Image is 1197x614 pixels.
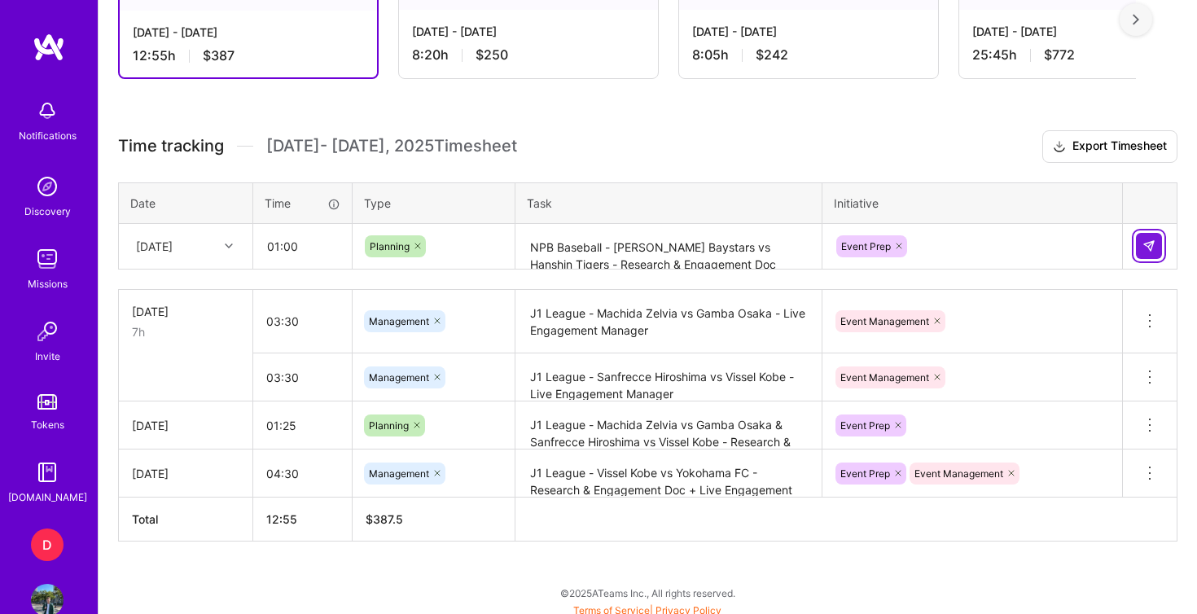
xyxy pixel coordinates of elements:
span: Management [369,315,429,327]
img: guide book [31,456,64,489]
div: [DATE] [132,303,239,320]
span: Planning [369,419,409,432]
div: [DATE] - [DATE] [412,23,645,40]
div: Time [265,195,340,212]
span: Event Management [914,467,1003,480]
th: Date [119,182,253,223]
span: Planning [370,240,410,252]
span: Management [369,467,429,480]
span: $250 [476,46,508,64]
span: $ 387.5 [366,512,403,526]
input: HH:MM [253,356,352,399]
th: Type [353,182,515,223]
textarea: J1 League - Vissel Kobe vs Yokohama FC - Research & Engagement Doc + Live Engagement Manager [517,451,820,496]
img: teamwork [31,243,64,275]
th: Total [119,498,253,542]
div: 8:20 h [412,46,645,64]
img: bell [31,94,64,127]
i: icon Download [1053,138,1066,156]
span: Event Prep [840,467,890,480]
span: Management [369,371,429,384]
input: HH:MM [254,225,351,268]
div: D [31,528,64,561]
span: Event Management [840,315,929,327]
input: HH:MM [253,300,352,343]
div: © 2025 ATeams Inc., All rights reserved. [98,572,1197,613]
div: [DOMAIN_NAME] [8,489,87,506]
textarea: J1 League - Sanfrecce Hiroshima vs Vissel Kobe - Live Engagement Manager [517,355,820,400]
span: $242 [756,46,788,64]
th: 12:55 [253,498,353,542]
span: $387 [203,47,235,64]
div: Missions [28,275,68,292]
div: Discovery [24,203,71,220]
button: Export Timesheet [1042,130,1177,163]
div: Notifications [19,127,77,144]
textarea: J1 League - Machida Zelvia vs Gamba Osaka & Sanfrecce Hiroshima vs Vissel Kobe - Research & Engag... [517,403,820,449]
div: [DATE] - [DATE] [692,23,925,40]
div: Initiative [834,195,1111,212]
th: Task [515,182,822,223]
a: D [27,528,68,561]
img: tokens [37,394,57,410]
textarea: NPB Baseball - [PERSON_NAME] Baystars vs Hanshin Tigers - Research & Engagement Doc [517,226,820,269]
input: HH:MM [253,452,352,495]
div: [DATE] [132,417,239,434]
span: [DATE] - [DATE] , 2025 Timesheet [266,136,517,156]
span: Event Management [840,371,929,384]
div: 8:05 h [692,46,925,64]
img: logo [33,33,65,62]
img: Invite [31,315,64,348]
i: icon Chevron [225,242,233,250]
span: $772 [1044,46,1075,64]
img: right [1133,14,1139,25]
div: Tokens [31,416,64,433]
img: Submit [1142,239,1155,252]
span: Event Prep [841,240,891,252]
textarea: J1 League - Machida Zelvia vs Gamba Osaka - Live Engagement Manager [517,292,820,353]
img: discovery [31,170,64,203]
div: 12:55 h [133,47,364,64]
span: Event Prep [840,419,890,432]
div: null [1136,233,1164,259]
div: 7h [132,323,239,340]
div: [DATE] [132,465,239,482]
div: [DATE] - [DATE] [133,24,364,41]
div: Invite [35,348,60,365]
input: HH:MM [253,404,352,447]
div: [DATE] [136,238,173,255]
span: Time tracking [118,136,224,156]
